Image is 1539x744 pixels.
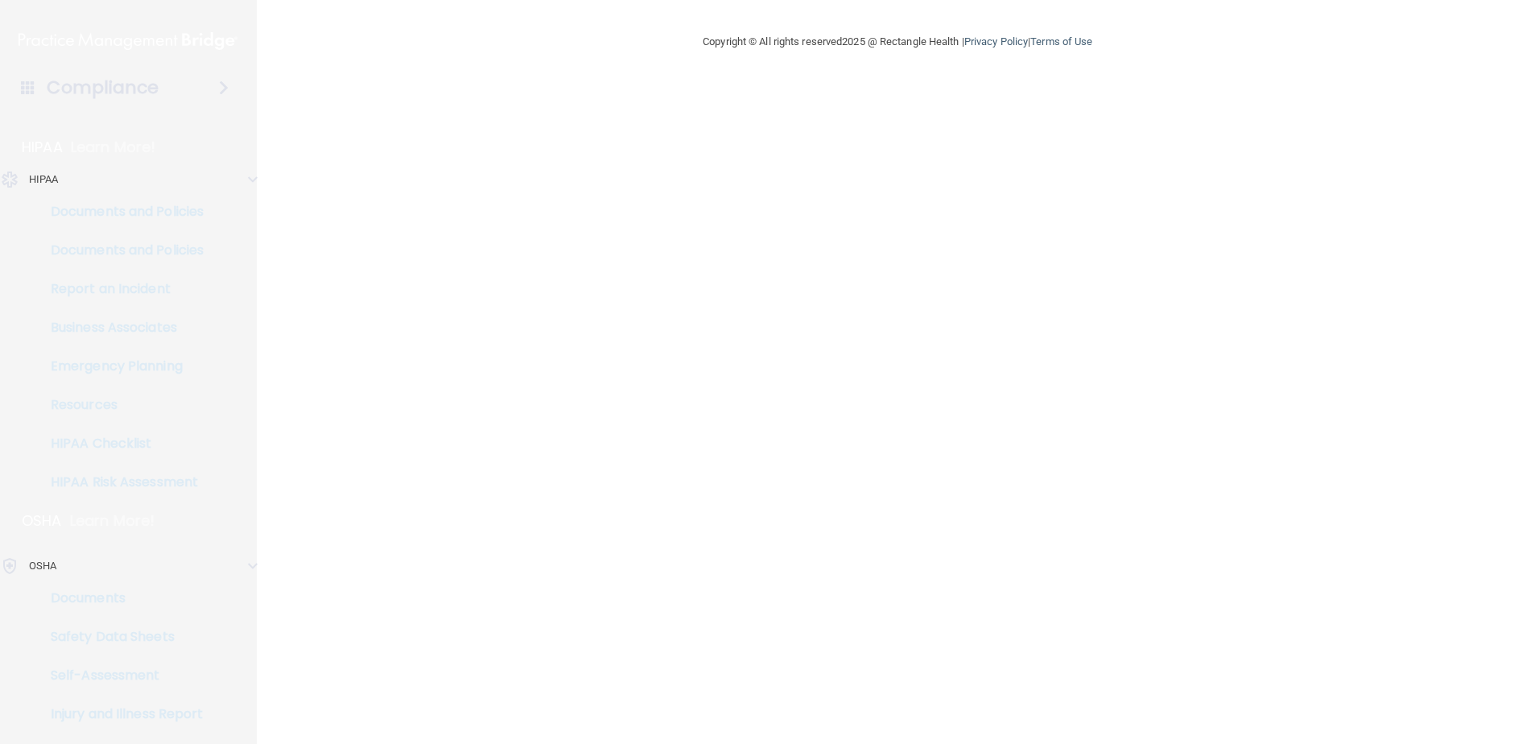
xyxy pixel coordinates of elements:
h4: Compliance [47,76,159,99]
a: Privacy Policy [964,35,1028,48]
p: HIPAA Checklist [10,436,230,452]
p: Self-Assessment [10,668,230,684]
p: Injury and Illness Report [10,706,230,722]
p: Documents [10,590,230,606]
p: Learn More! [70,511,155,531]
img: PMB logo [19,25,237,57]
p: HIPAA Risk Assessment [10,474,230,490]
p: Documents and Policies [10,242,230,258]
p: HIPAA [22,138,63,157]
p: Resources [10,397,230,413]
p: Report an Incident [10,281,230,297]
p: Learn More! [71,138,156,157]
p: HIPAA [29,170,59,189]
div: Copyright © All rights reserved 2025 @ Rectangle Health | | [604,16,1191,68]
p: Business Associates [10,320,230,336]
p: OSHA [22,511,62,531]
p: OSHA [29,556,56,576]
a: Terms of Use [1030,35,1092,48]
p: Documents and Policies [10,204,230,220]
p: Safety Data Sheets [10,629,230,645]
p: Emergency Planning [10,358,230,374]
